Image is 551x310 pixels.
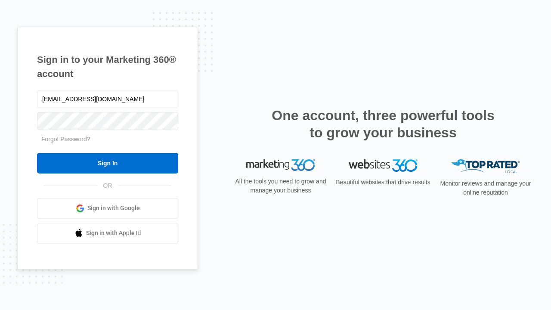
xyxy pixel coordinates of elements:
[37,90,178,108] input: Email
[37,223,178,244] a: Sign in with Apple Id
[86,229,141,238] span: Sign in with Apple Id
[41,136,90,143] a: Forgot Password?
[37,153,178,174] input: Sign In
[335,178,431,187] p: Beautiful websites that drive results
[269,107,497,141] h2: One account, three powerful tools to grow your business
[232,177,329,195] p: All the tools you need to grow and manage your business
[37,53,178,81] h1: Sign in to your Marketing 360® account
[87,204,140,213] span: Sign in with Google
[37,198,178,219] a: Sign in with Google
[437,179,534,197] p: Monitor reviews and manage your online reputation
[349,159,418,172] img: Websites 360
[97,181,118,190] span: OR
[451,159,520,174] img: Top Rated Local
[246,159,315,171] img: Marketing 360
